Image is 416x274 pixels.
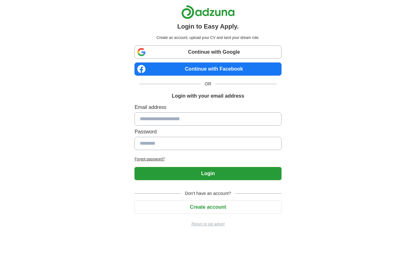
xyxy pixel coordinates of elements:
[134,156,281,162] a: Forgot password?
[172,92,244,100] h1: Login with your email address
[134,167,281,180] button: Login
[201,81,215,87] span: OR
[136,35,280,40] p: Create an account, upload your CV and land your dream role.
[134,128,281,136] label: Password
[177,22,239,31] h1: Login to Easy Apply.
[134,46,281,59] a: Continue with Google
[134,204,281,210] a: Create account
[134,201,281,214] button: Create account
[134,221,281,227] a: Return to job advert
[181,190,235,197] span: Don't have an account?
[181,5,235,19] img: Adzuna logo
[134,104,281,111] label: Email address
[134,62,281,76] a: Continue with Facebook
